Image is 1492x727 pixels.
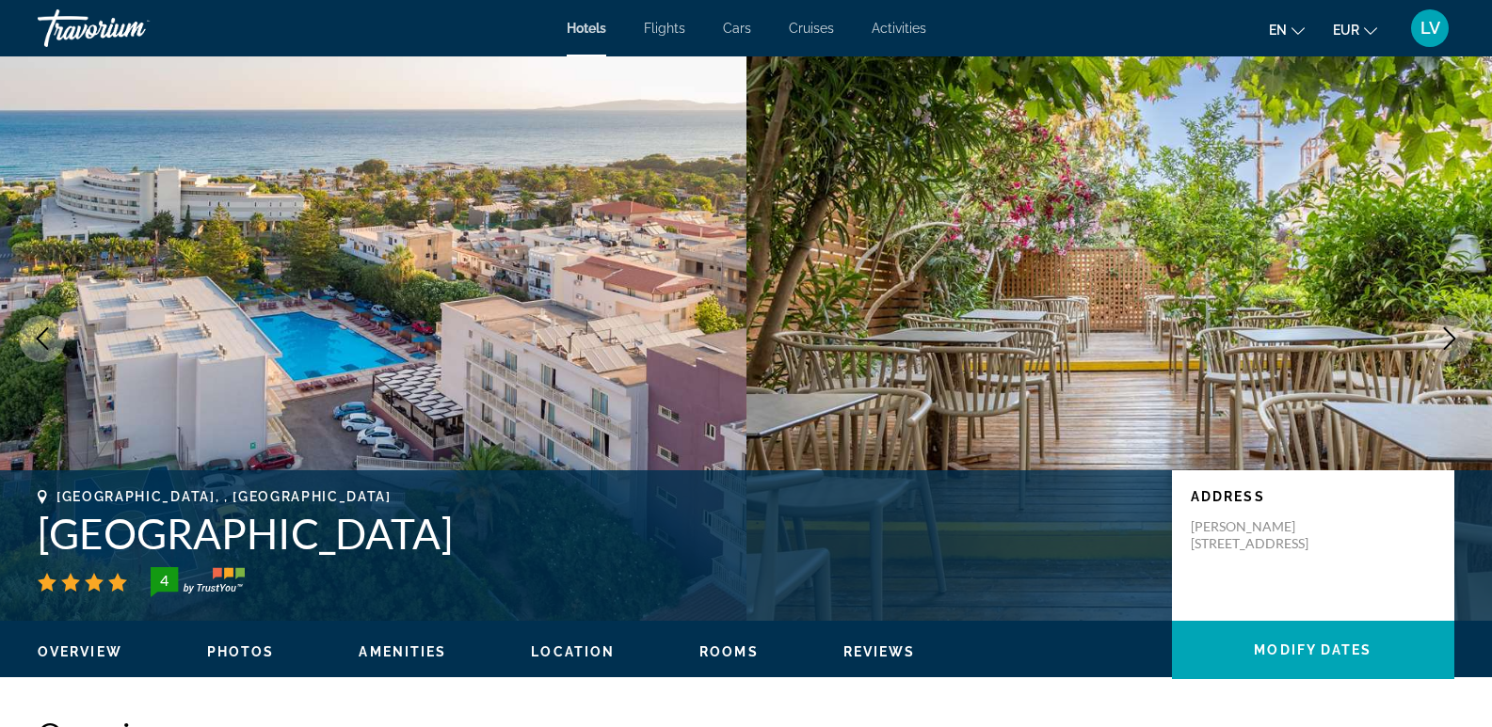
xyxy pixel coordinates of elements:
[359,643,446,660] button: Amenities
[872,21,926,36] a: Activities
[843,644,916,659] span: Reviews
[1254,642,1372,657] span: Modify Dates
[145,569,183,592] div: 4
[1191,518,1341,552] p: [PERSON_NAME][STREET_ADDRESS]
[699,644,759,659] span: Rooms
[567,21,606,36] a: Hotels
[1426,315,1473,362] button: Next image
[1333,16,1377,43] button: Change currency
[38,509,1153,558] h1: [GEOGRAPHIC_DATA]
[151,567,245,597] img: trustyou-badge-hor.svg
[1172,621,1454,679] button: Modify Dates
[1405,8,1454,48] button: User Menu
[1420,19,1440,38] span: LV
[843,643,916,660] button: Reviews
[38,643,122,660] button: Overview
[1191,489,1436,504] p: Address
[1333,23,1359,38] span: EUR
[723,21,751,36] a: Cars
[38,644,122,659] span: Overview
[1269,23,1287,38] span: en
[531,644,615,659] span: Location
[359,644,446,659] span: Amenities
[699,643,759,660] button: Rooms
[531,643,615,660] button: Location
[19,315,66,362] button: Previous image
[644,21,685,36] a: Flights
[207,643,275,660] button: Photos
[1269,16,1305,43] button: Change language
[38,4,226,53] a: Travorium
[207,644,275,659] span: Photos
[56,489,392,504] span: [GEOGRAPHIC_DATA], , [GEOGRAPHIC_DATA]
[789,21,834,36] a: Cruises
